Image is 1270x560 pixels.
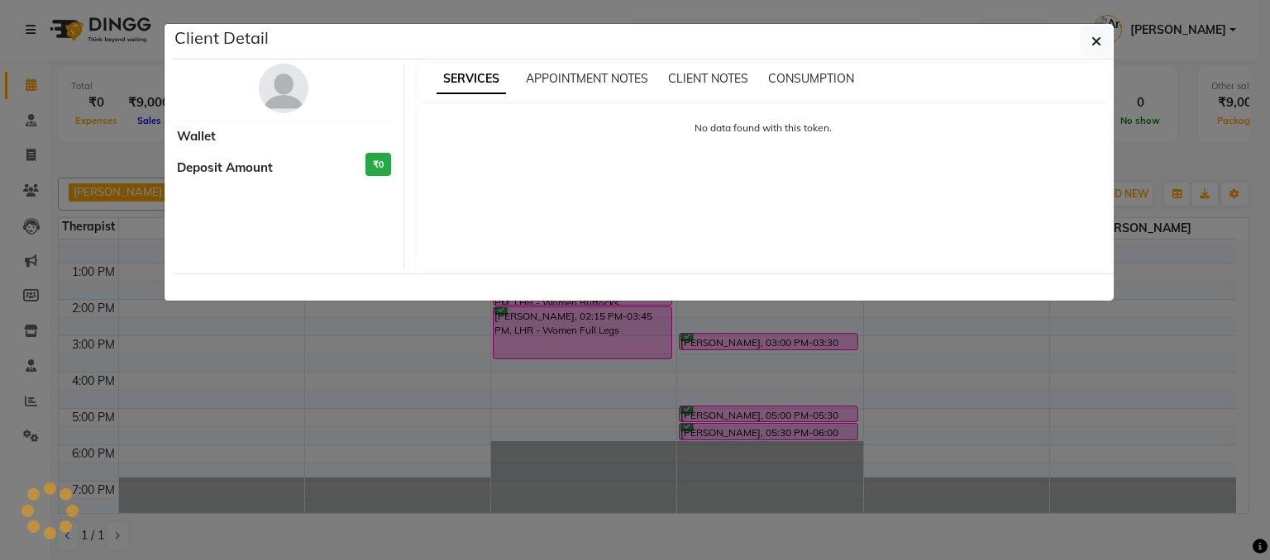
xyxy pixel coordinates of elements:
img: avatar [259,64,308,113]
p: No data found with this token. [433,121,1094,135]
span: Wallet [177,127,216,146]
h3: ₹0 [365,153,391,177]
span: APPOINTMENT NOTES [526,71,648,86]
h5: Client Detail [174,26,269,50]
span: CLIENT NOTES [668,71,748,86]
span: SERVICES [437,64,506,94]
span: Deposit Amount [177,159,273,178]
span: CONSUMPTION [768,71,854,86]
